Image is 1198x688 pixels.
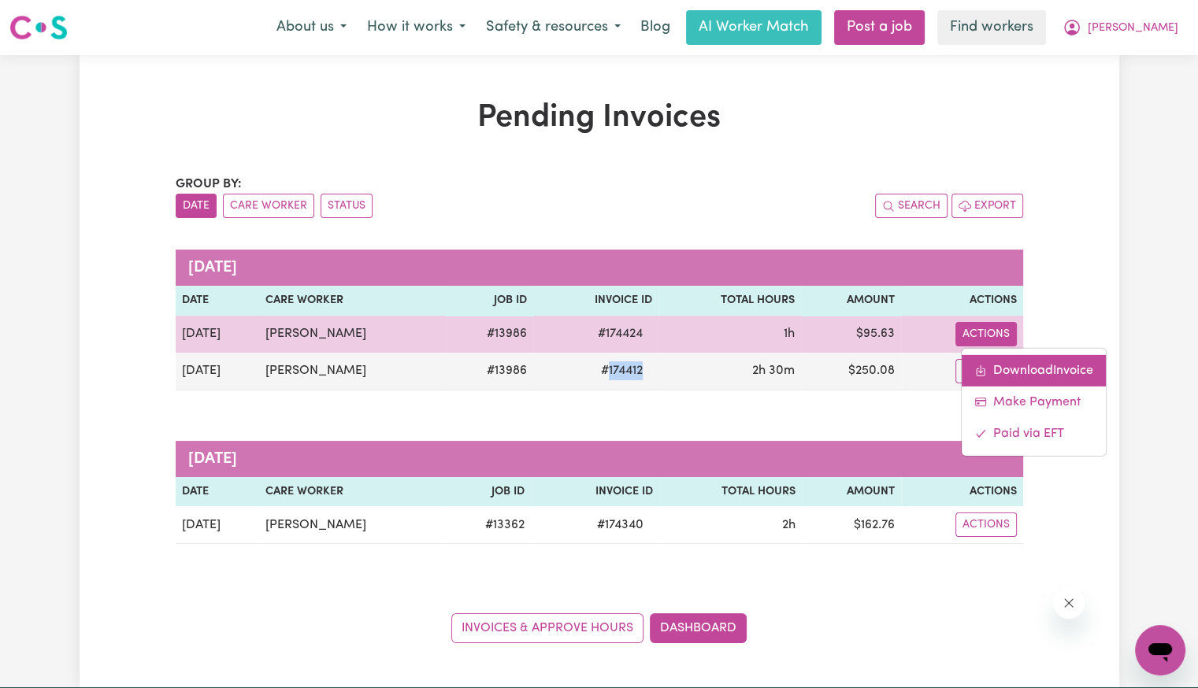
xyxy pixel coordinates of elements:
[631,10,680,45] a: Blog
[802,477,901,507] th: Amount
[801,316,901,353] td: $ 95.63
[650,613,747,643] a: Dashboard
[259,353,446,390] td: [PERSON_NAME]
[955,359,1017,383] button: Actions
[801,353,901,390] td: $ 250.08
[446,286,532,316] th: Job ID
[901,286,1023,316] th: Actions
[955,512,1017,537] button: Actions
[446,316,532,353] td: # 13986
[592,361,652,380] span: # 174412
[446,477,531,507] th: Job ID
[937,10,1046,45] a: Find workers
[955,322,1017,346] button: Actions
[259,286,446,316] th: Care Worker
[176,441,1023,477] caption: [DATE]
[784,327,795,340] span: 1 hour
[223,194,314,218] button: sort invoices by care worker
[176,194,217,218] button: sort invoices by date
[176,477,260,507] th: Date
[9,13,68,42] img: Careseekers logo
[588,516,653,534] span: # 174340
[266,11,357,44] button: About us
[176,506,260,544] td: [DATE]
[782,519,796,531] span: 2 hours
[752,364,795,377] span: 2 hours 30 minutes
[357,11,476,44] button: How it works
[9,9,68,46] a: Careseekers logo
[962,386,1106,417] a: Make Payment
[259,316,446,353] td: [PERSON_NAME]
[1053,587,1085,619] iframe: Close message
[961,347,1107,456] div: Actions
[9,11,95,24] span: Need any help?
[259,506,446,544] td: [PERSON_NAME]
[901,477,1022,507] th: Actions
[446,353,532,390] td: # 13986
[658,286,801,316] th: Total Hours
[176,99,1023,137] h1: Pending Invoices
[176,178,242,190] span: Group by:
[1135,625,1185,675] iframe: Button to launch messaging window
[1052,11,1189,44] button: My Account
[802,506,901,544] td: $ 162.76
[321,194,373,218] button: sort invoices by paid status
[176,316,260,353] td: [DATE]
[962,417,1106,449] a: Mark invoice #174424 as paid via EFT
[801,286,901,316] th: Amount
[176,250,1023,286] caption: [DATE]
[962,354,1106,386] a: Download invoice #174424
[834,10,925,45] a: Post a job
[259,477,446,507] th: Care Worker
[659,477,802,507] th: Total Hours
[446,506,531,544] td: # 13362
[875,194,948,218] button: Search
[588,324,652,343] span: # 174424
[176,286,260,316] th: Date
[531,477,659,507] th: Invoice ID
[951,194,1023,218] button: Export
[476,11,631,44] button: Safety & resources
[533,286,659,316] th: Invoice ID
[1088,20,1178,37] span: [PERSON_NAME]
[686,10,822,45] a: AI Worker Match
[176,353,260,390] td: [DATE]
[451,613,644,643] a: Invoices & Approve Hours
